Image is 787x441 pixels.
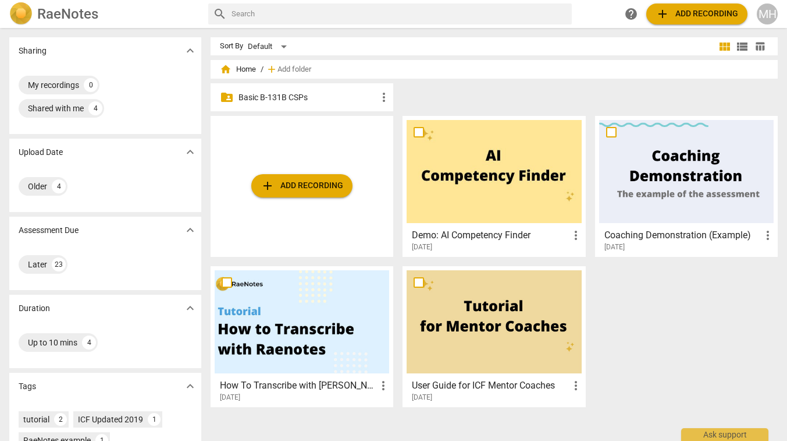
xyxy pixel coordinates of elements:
[624,7,638,21] span: help
[761,228,775,242] span: more_vert
[183,44,197,58] span: expand_more
[716,38,733,55] button: Tile view
[377,90,391,104] span: more_vert
[183,223,197,237] span: expand_more
[220,63,256,75] span: Home
[412,242,432,252] span: [DATE]
[232,5,567,23] input: Search
[181,221,199,239] button: Show more
[183,301,197,315] span: expand_more
[412,379,568,393] h3: User Guide for ICF Mentor Coaches
[9,2,199,26] a: LogoRaeNotes
[599,120,774,252] a: Coaching Demonstration (Example)[DATE]
[376,379,390,393] span: more_vert
[735,40,749,54] span: view_list
[88,101,102,115] div: 4
[9,2,33,26] img: Logo
[261,179,275,193] span: add
[248,37,291,56] div: Default
[220,63,232,75] span: home
[54,413,67,426] div: 2
[621,3,642,24] a: Help
[19,45,47,57] p: Sharing
[751,38,768,55] button: Table view
[220,90,234,104] span: folder_shared
[181,42,199,59] button: Show more
[52,257,66,271] div: 23
[754,41,765,52] span: table_chart
[82,336,96,350] div: 4
[28,259,47,270] div: Later
[681,428,768,441] div: Ask support
[569,228,583,242] span: more_vert
[266,63,277,75] span: add
[220,379,376,393] h3: How To Transcribe with RaeNotes
[28,337,77,348] div: Up to 10 mins
[181,143,199,161] button: Show more
[28,181,47,192] div: Older
[23,414,49,425] div: tutorial
[261,179,343,193] span: Add recording
[407,270,581,402] a: User Guide for ICF Mentor Coaches[DATE]
[238,91,377,104] p: Basic B-131B CSPs
[604,242,625,252] span: [DATE]
[412,393,432,403] span: [DATE]
[181,299,199,317] button: Show more
[733,38,751,55] button: List view
[261,65,263,74] span: /
[656,7,670,21] span: add
[407,120,581,252] a: Demo: AI Competency Finder[DATE]
[181,378,199,395] button: Show more
[19,224,79,237] p: Assessment Due
[718,40,732,54] span: view_module
[19,146,63,158] p: Upload Date
[277,65,311,74] span: Add folder
[757,3,778,24] button: MH
[19,302,50,315] p: Duration
[656,7,738,21] span: Add recording
[37,6,98,22] h2: RaeNotes
[19,380,36,393] p: Tags
[220,42,243,51] div: Sort By
[646,3,747,24] button: Upload
[569,379,583,393] span: more_vert
[604,228,761,242] h3: Coaching Demonstration (Example)
[78,414,143,425] div: ICF Updated 2019
[84,78,98,92] div: 0
[220,393,240,403] span: [DATE]
[215,270,389,402] a: How To Transcribe with [PERSON_NAME][DATE]
[183,379,197,393] span: expand_more
[251,174,352,197] button: Upload
[52,179,66,193] div: 4
[28,79,79,91] div: My recordings
[213,7,227,21] span: search
[28,103,84,114] div: Shared with me
[183,145,197,159] span: expand_more
[148,413,161,426] div: 1
[412,228,568,242] h3: Demo: AI Competency Finder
